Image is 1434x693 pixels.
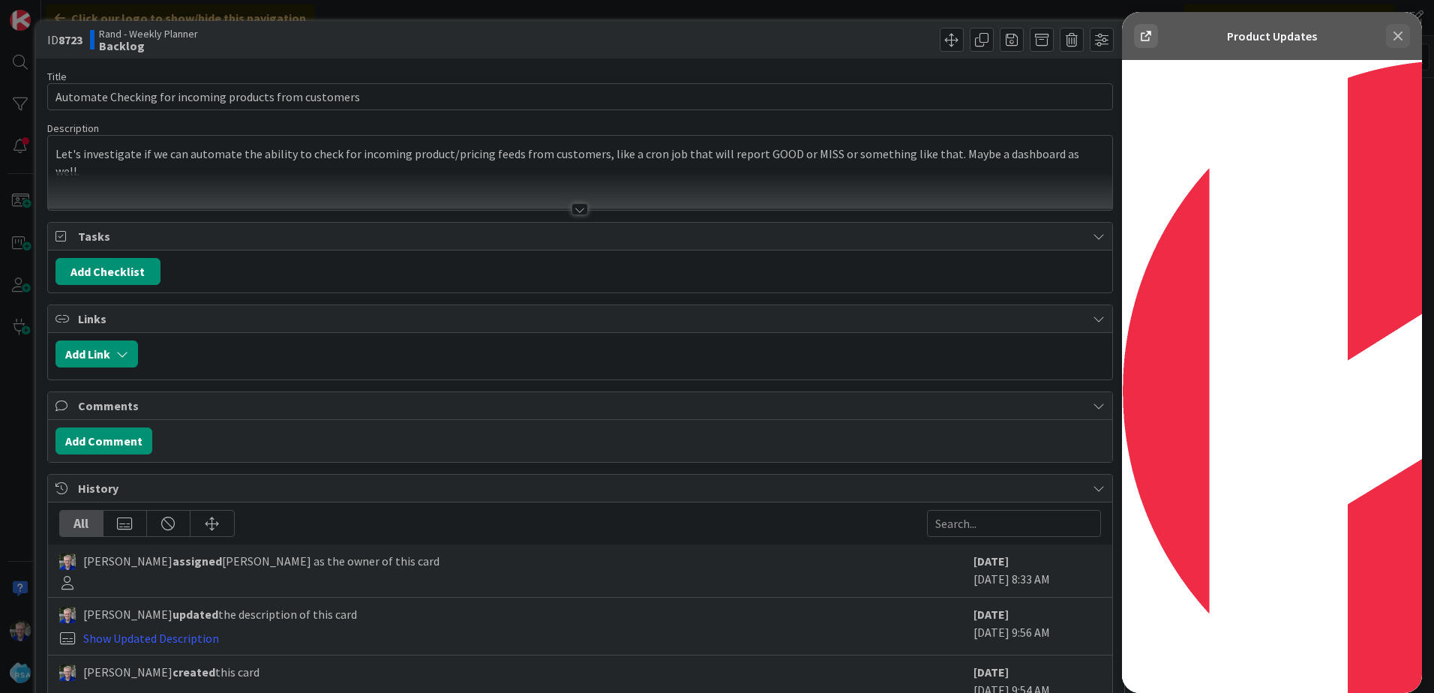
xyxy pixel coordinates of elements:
[78,310,1085,328] span: Links
[1122,12,1422,693] iframe: UserGuiding Product Updates
[973,552,1101,589] div: [DATE] 8:33 AM
[47,121,99,135] span: Description
[78,397,1085,415] span: Comments
[927,510,1101,537] input: Search...
[55,427,152,454] button: Add Comment
[172,664,215,679] b: created
[973,605,1101,647] div: [DATE] 9:56 AM
[60,511,103,536] div: All
[59,664,76,681] img: RT
[78,227,1085,245] span: Tasks
[973,607,1009,622] b: [DATE]
[172,607,218,622] b: updated
[59,553,76,570] img: RT
[47,83,1113,110] input: type card name here...
[55,340,138,367] button: Add Link
[31,2,68,20] span: Support
[172,553,222,568] b: assigned
[973,553,1009,568] b: [DATE]
[55,258,160,285] button: Add Checklist
[83,663,259,681] span: [PERSON_NAME] this card
[83,605,357,623] span: [PERSON_NAME] the description of this card
[55,145,1105,179] p: Let's investigate if we can automate the ability to check for incoming product/pricing feeds from...
[83,552,439,570] span: [PERSON_NAME] [PERSON_NAME] as the owner of this card
[59,607,76,623] img: RT
[973,664,1009,679] b: [DATE]
[78,479,1085,497] span: History
[83,631,219,646] a: Show Updated Description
